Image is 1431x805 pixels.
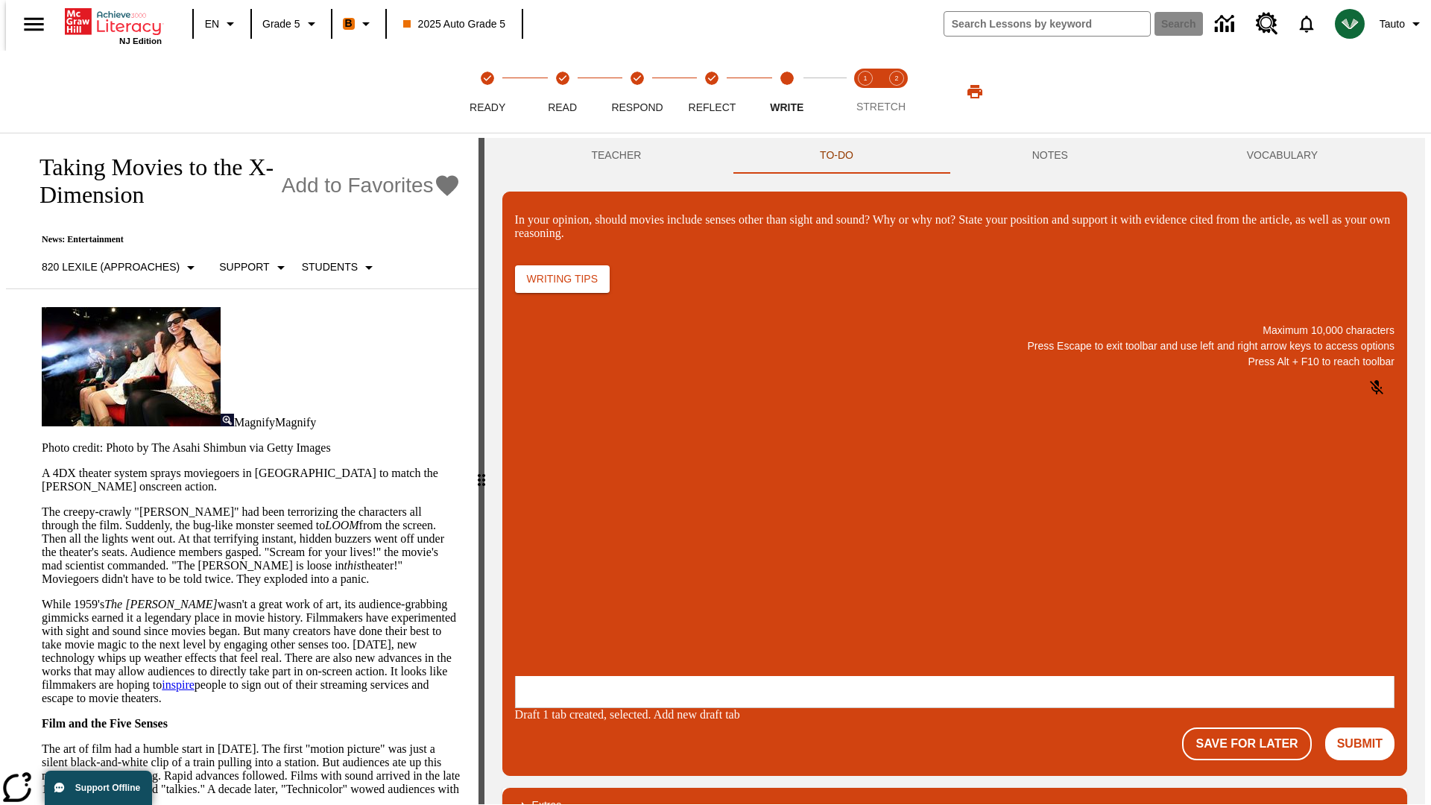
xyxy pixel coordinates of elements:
span: EN [205,16,219,32]
p: Photo credit: Photo by The Asahi Shimbun via Getty Images [42,441,461,455]
button: Reflect(Step completed) step 4 of 5 [669,51,755,133]
button: Stretch Read step 1 of 2 [844,51,887,133]
button: Select Student [296,254,384,281]
p: 820 Lexile (Approaches) [42,259,180,275]
a: Data Center [1206,4,1247,45]
button: Teacher [502,138,731,174]
a: inspire [162,678,195,691]
button: Select a new avatar [1326,4,1374,43]
button: Language: EN, Select a language [198,10,246,37]
span: Magnify [275,416,316,429]
button: Support Offline [45,771,152,805]
div: Press Enter or Spacebar and then press right and left arrow keys to move the slider [478,138,484,804]
button: Save For Later [1182,727,1311,760]
text: 1 [863,75,867,82]
a: Notifications [1287,4,1326,43]
p: A 4DX theater system sprays moviegoers in [GEOGRAPHIC_DATA] to match the [PERSON_NAME] onscreen a... [42,467,461,493]
button: Write step 5 of 5 [744,51,830,133]
button: Writing Tips [515,265,610,293]
button: Respond(Step completed) step 3 of 5 [594,51,680,133]
span: Support Offline [75,783,140,793]
span: Read [548,101,577,113]
button: Submit [1325,727,1394,760]
input: search field [944,12,1150,36]
span: STRETCH [856,101,906,113]
p: Students [302,259,358,275]
div: Draft 1 tab created, selected. Add new draft tab [515,708,1394,722]
span: NJ Edition [119,37,162,45]
img: Panel in front of the seats sprays water mist to the happy audience at a 4DX-equipped theater. [42,307,221,426]
span: Add to Favorites [282,174,434,198]
button: Print [951,78,999,105]
em: LOOM [325,519,358,531]
button: Select Lexile, 820 Lexile (Approaches) [36,254,206,281]
strong: Film and the Five Senses [42,717,168,730]
p: The creepy-crawly "[PERSON_NAME]" had been terrorizing the characters all through the film. Sudde... [42,505,461,586]
div: Instructional Panel Tabs [502,138,1407,174]
p: Press Alt + F10 to reach toolbar [515,354,1394,370]
div: activity [484,138,1425,804]
button: Profile/Settings [1374,10,1431,37]
span: Respond [611,101,663,113]
p: In your opinion, should movies include senses other than sight and sound? Why or why not? State y... [515,213,1394,240]
p: Support [219,259,269,275]
p: While 1959's wasn't a great work of art, its audience-grabbing gimmicks earned it a legendary pla... [42,598,461,705]
span: B [345,14,353,33]
text: 2 [894,75,898,82]
span: Write [770,101,803,113]
h1: Taking Movies to the X-Dimension [24,154,274,209]
span: 2025 Auto Grade 5 [403,16,506,32]
button: Read(Step completed) step 2 of 5 [519,51,605,133]
button: Open side menu [12,2,56,46]
div: Home [65,5,162,45]
button: TO-DO [730,138,943,174]
a: Resource Center, Will open in new tab [1247,4,1287,44]
p: News: Entertainment [24,234,461,245]
span: Reflect [689,101,736,113]
button: Scaffolds, Support [213,254,295,281]
span: Magnify [234,416,275,429]
em: this [344,559,361,572]
p: Press Escape to exit toolbar and use left and right arrow keys to access options [515,338,1394,354]
span: Grade 5 [262,16,300,32]
button: Stretch Respond step 2 of 2 [875,51,918,133]
button: VOCABULARY [1157,138,1407,174]
p: Maximum 10,000 characters [515,323,1394,338]
span: Ready [470,101,505,113]
em: The [PERSON_NAME] [104,598,218,610]
img: Magnify [221,414,234,426]
button: NOTES [943,138,1157,174]
button: Boost Class color is orange. Change class color [337,10,381,37]
div: reading [6,138,478,797]
button: Grade: Grade 5, Select a grade [256,10,326,37]
img: avatar image [1335,9,1365,39]
span: Tauto [1380,16,1405,32]
button: Ready(Step completed) step 1 of 5 [444,51,531,133]
button: Add to Favorites - Taking Movies to the X-Dimension [282,173,461,199]
body: In your opinion, should movies include senses other than sight and sound? Why or why not? State y... [6,12,218,25]
button: Click to activate and allow voice recognition [1359,370,1394,405]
